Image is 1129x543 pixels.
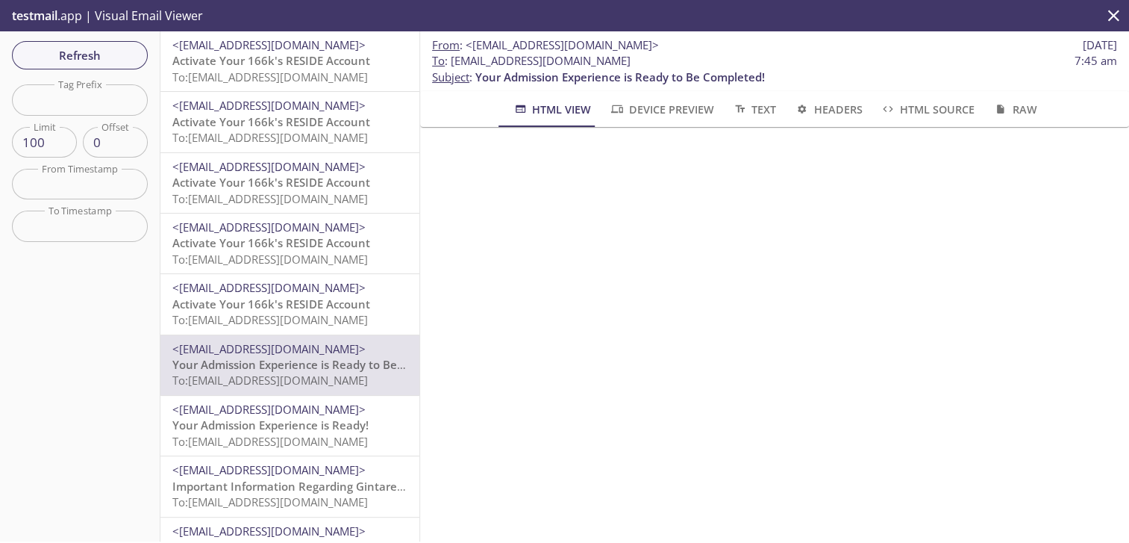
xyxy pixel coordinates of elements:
[172,69,368,84] span: To: [EMAIL_ADDRESS][DOMAIN_NAME]
[172,402,366,417] span: <[EMAIL_ADDRESS][DOMAIN_NAME]>
[172,357,462,372] span: Your Admission Experience is Ready to Be Completed!
[172,191,368,206] span: To: [EMAIL_ADDRESS][DOMAIN_NAME]
[992,100,1036,119] span: Raw
[172,280,366,295] span: <[EMAIL_ADDRESS][DOMAIN_NAME]>
[794,100,862,119] span: Headers
[172,114,370,129] span: Activate Your 166k's RESIDE Account
[12,7,57,24] span: testmail
[172,130,368,145] span: To: [EMAIL_ADDRESS][DOMAIN_NAME]
[1083,37,1117,53] span: [DATE]
[172,524,366,539] span: <[EMAIL_ADDRESS][DOMAIN_NAME]>
[172,37,366,52] span: <[EMAIL_ADDRESS][DOMAIN_NAME]>
[732,100,776,119] span: Text
[432,53,445,68] span: To
[609,100,713,119] span: Device Preview
[172,462,366,477] span: <[EMAIL_ADDRESS][DOMAIN_NAME]>
[466,37,659,52] span: <[EMAIL_ADDRESS][DOMAIN_NAME]>
[160,31,419,91] div: <[EMAIL_ADDRESS][DOMAIN_NAME]>Activate Your 166k's RESIDE AccountTo:[EMAIL_ADDRESS][DOMAIN_NAME]
[160,274,419,334] div: <[EMAIL_ADDRESS][DOMAIN_NAME]>Activate Your 166k's RESIDE AccountTo:[EMAIL_ADDRESS][DOMAIN_NAME]
[172,98,366,113] span: <[EMAIL_ADDRESS][DOMAIN_NAME]>
[12,41,148,69] button: Refresh
[160,396,419,456] div: <[EMAIL_ADDRESS][DOMAIN_NAME]>Your Admission Experience is Ready!To:[EMAIL_ADDRESS][DOMAIN_NAME]
[160,335,419,395] div: <[EMAIL_ADDRESS][DOMAIN_NAME]>Your Admission Experience is Ready to Be Completed!To:[EMAIL_ADDRES...
[475,69,765,84] span: Your Admission Experience is Ready to Be Completed!
[172,494,368,509] span: To: [EMAIL_ADDRESS][DOMAIN_NAME]
[172,53,370,68] span: Activate Your 166k's RESIDE Account
[172,341,366,356] span: <[EMAIL_ADDRESS][DOMAIN_NAME]>
[172,159,366,174] span: <[EMAIL_ADDRESS][DOMAIN_NAME]>
[160,214,419,273] div: <[EMAIL_ADDRESS][DOMAIN_NAME]>Activate Your 166k's RESIDE AccountTo:[EMAIL_ADDRESS][DOMAIN_NAME]
[513,100,591,119] span: HTML View
[160,92,419,152] div: <[EMAIL_ADDRESS][DOMAIN_NAME]>Activate Your 166k's RESIDE AccountTo:[EMAIL_ADDRESS][DOMAIN_NAME]
[172,373,368,388] span: To: [EMAIL_ADDRESS][DOMAIN_NAME]
[172,418,369,432] span: Your Admission Experience is Ready!
[172,252,368,267] span: To: [EMAIL_ADDRESS][DOMAIN_NAME]
[172,235,370,250] span: Activate Your 166k's RESIDE Account
[172,175,370,190] span: Activate Your 166k's RESIDE Account
[1075,53,1117,69] span: 7:45 am
[432,53,631,69] span: : [EMAIL_ADDRESS][DOMAIN_NAME]
[160,456,419,516] div: <[EMAIL_ADDRESS][DOMAIN_NAME]>Important Information Regarding Gintare Test's Admission to Allure ...
[432,53,1117,85] p: :
[172,479,568,494] span: Important Information Regarding Gintare Test's Admission to Allure 2019
[432,69,469,84] span: Subject
[172,297,370,311] span: Activate Your 166k's RESIDE Account
[172,220,366,235] span: <[EMAIL_ADDRESS][DOMAIN_NAME]>
[432,37,659,53] span: :
[172,434,368,449] span: To: [EMAIL_ADDRESS][DOMAIN_NAME]
[880,100,974,119] span: HTML Source
[172,312,368,327] span: To: [EMAIL_ADDRESS][DOMAIN_NAME]
[24,46,136,65] span: Refresh
[432,37,460,52] span: From
[160,153,419,213] div: <[EMAIL_ADDRESS][DOMAIN_NAME]>Activate Your 166k's RESIDE AccountTo:[EMAIL_ADDRESS][DOMAIN_NAME]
